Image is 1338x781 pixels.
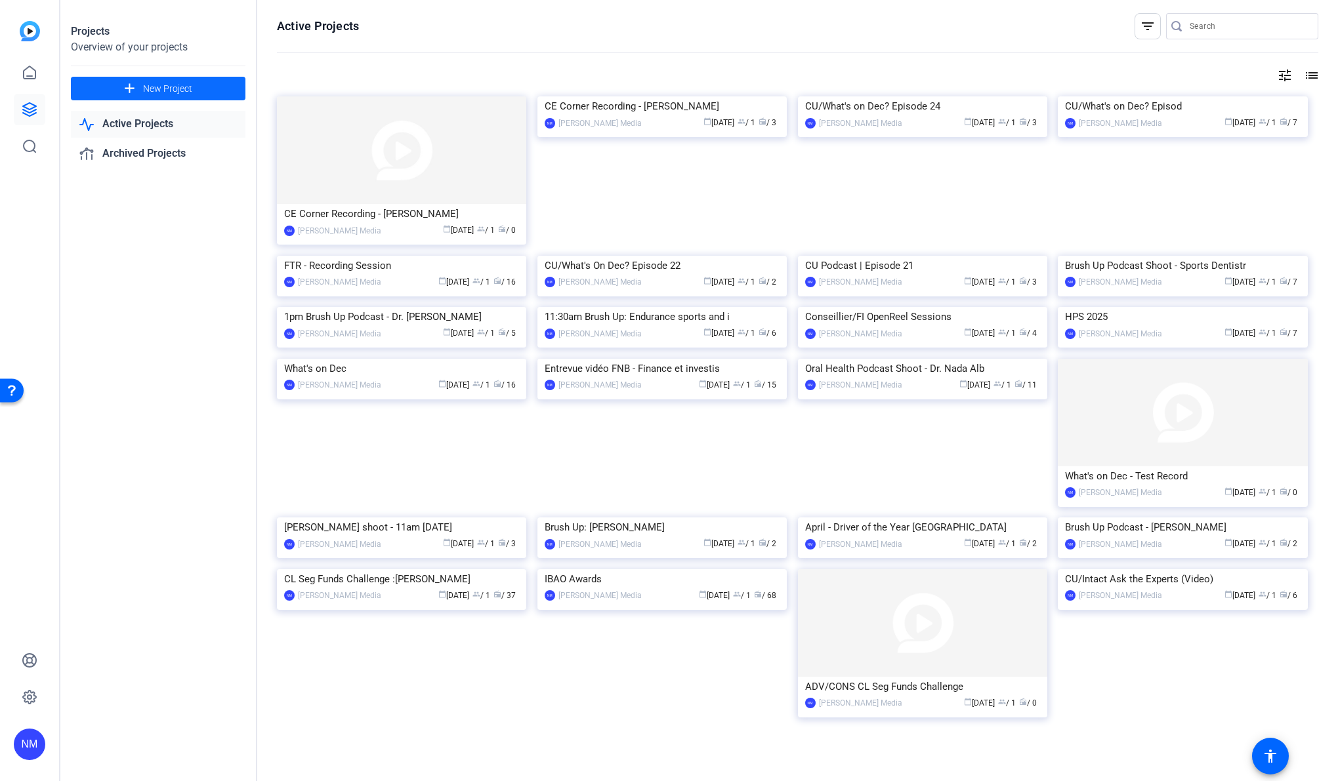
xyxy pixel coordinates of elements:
div: ADV/CONS CL Seg Funds Challenge [805,677,1040,696]
span: calendar_today [699,590,707,598]
div: [PERSON_NAME] Media [558,538,642,551]
span: group [738,538,745,546]
span: / 1 [1259,329,1276,338]
span: [DATE] [1224,539,1255,548]
span: calendar_today [964,328,972,336]
mat-icon: list [1303,68,1318,83]
div: NM [284,539,295,550]
span: / 1 [477,539,495,548]
div: [PERSON_NAME] Media [558,327,642,340]
span: calendar_today [438,590,446,598]
div: NM [545,329,555,339]
h1: Active Projects [277,18,359,34]
div: CU Podcast | Episode 21 [805,256,1040,275]
span: group [738,328,745,336]
div: April - Driver of the Year [GEOGRAPHIC_DATA] [805,517,1040,537]
span: / 3 [759,118,776,127]
div: NM [1065,539,1076,550]
div: NM [805,329,816,339]
div: Brush Up Podcast - [PERSON_NAME] [1065,517,1300,537]
span: calendar_today [964,538,972,546]
span: radio [1019,698,1027,706]
span: calendar_today [964,117,972,125]
div: CU/What's on Dec? Episod [1065,96,1300,116]
div: Oral Health Podcast Shoot - Dr. Nada Alb [805,359,1040,378]
span: radio [1280,117,1287,125]
div: [PERSON_NAME] Media [819,538,902,551]
span: radio [1019,328,1027,336]
span: / 6 [759,329,776,338]
mat-icon: tune [1277,68,1293,83]
span: / 1 [738,118,755,127]
span: / 1 [998,539,1016,548]
div: [PERSON_NAME] Media [1079,589,1162,602]
div: HPS 2025 [1065,307,1300,327]
div: [PERSON_NAME] Media [298,224,381,237]
span: [DATE] [964,329,995,338]
div: Brush Up Podcast Shoot - Sports Dentistr [1065,256,1300,275]
span: / 6 [1280,591,1297,600]
span: / 1 [1259,591,1276,600]
span: group [998,277,1006,285]
span: [DATE] [438,591,469,600]
div: [PERSON_NAME] shoot - 11am [DATE] [284,517,519,537]
span: radio [759,538,766,546]
span: [DATE] [703,329,734,338]
span: / 1 [998,329,1016,338]
span: group [998,117,1006,125]
span: / 37 [493,591,516,600]
span: calendar_today [1224,538,1232,546]
div: Overview of your projects [71,39,245,55]
span: radio [493,590,501,598]
span: [DATE] [964,698,995,708]
span: / 3 [1019,277,1037,287]
span: radio [498,328,506,336]
div: Entrevue vidéo FNB - Finance et investis [545,359,780,378]
span: / 0 [1280,488,1297,497]
span: radio [754,380,762,388]
div: What's on Dec [284,359,519,378]
div: What's on Dec - Test Record [1065,466,1300,486]
span: group [477,225,485,233]
div: [PERSON_NAME] Media [298,275,381,289]
div: Conseillier/FI OpenReel Sessions [805,307,1040,327]
span: [DATE] [964,539,995,548]
span: radio [493,380,501,388]
span: calendar_today [1224,487,1232,495]
span: / 2 [759,277,776,287]
span: group [1259,590,1266,598]
div: NM [1065,590,1076,601]
div: [PERSON_NAME] Media [298,589,381,602]
span: [DATE] [438,380,469,390]
span: calendar_today [1224,117,1232,125]
span: calendar_today [703,538,711,546]
span: / 2 [1280,539,1297,548]
span: group [472,380,480,388]
span: calendar_today [438,277,446,285]
span: / 1 [998,118,1016,127]
div: CU/What's on Dec? Episode 24 [805,96,1040,116]
div: NM [1065,118,1076,129]
span: radio [1280,590,1287,598]
span: / 1 [733,380,751,390]
div: NM [545,590,555,601]
span: [DATE] [959,380,990,390]
span: / 15 [754,380,776,390]
span: / 1 [477,226,495,235]
input: Search [1190,18,1308,34]
span: calendar_today [703,277,711,285]
div: [PERSON_NAME] Media [558,117,642,130]
span: [DATE] [443,539,474,548]
div: CE Corner Recording - [PERSON_NAME] [545,96,780,116]
span: group [733,590,741,598]
span: / 7 [1280,277,1297,287]
div: NM [545,118,555,129]
span: / 3 [498,539,516,548]
span: calendar_today [699,380,707,388]
div: CU/Intact Ask the Experts (Video) [1065,569,1300,589]
span: group [472,590,480,598]
span: calendar_today [703,328,711,336]
span: radio [1019,538,1027,546]
div: [PERSON_NAME] Media [1079,275,1162,289]
span: / 2 [759,539,776,548]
